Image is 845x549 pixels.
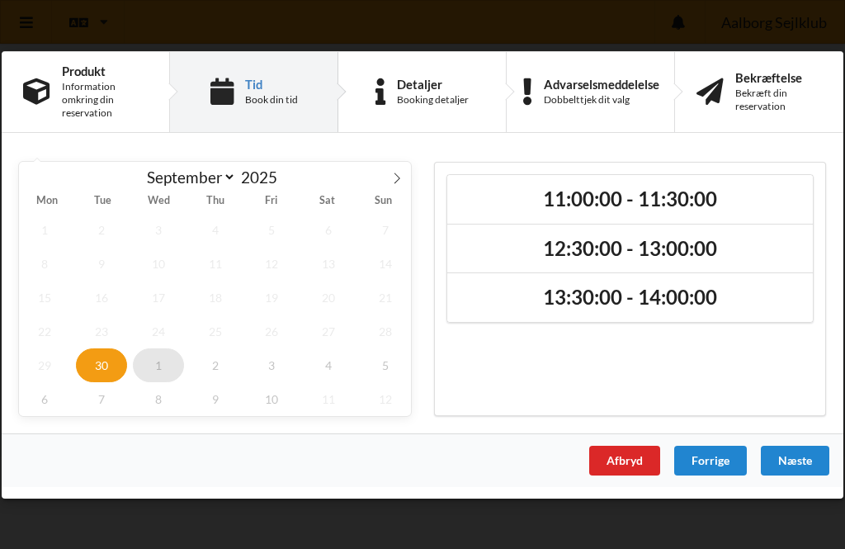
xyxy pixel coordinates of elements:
[360,246,411,280] span: September 14, 2025
[397,77,469,90] div: Detaljer
[247,246,298,280] span: September 12, 2025
[75,196,131,206] span: Tue
[19,314,70,348] span: September 22, 2025
[139,167,237,187] select: Month
[187,196,243,206] span: Thu
[133,314,184,348] span: September 24, 2025
[133,212,184,246] span: September 3, 2025
[459,235,801,261] h2: 12:30:00 - 13:00:00
[761,445,829,475] div: Næste
[459,186,801,211] h2: 11:00:00 - 11:30:00
[303,212,354,246] span: September 6, 2025
[544,77,659,90] div: Advarselsmeddelelse
[190,246,241,280] span: September 11, 2025
[303,348,354,381] span: October 4, 2025
[19,348,70,381] span: September 29, 2025
[589,445,660,475] div: Afbryd
[303,280,354,314] span: September 20, 2025
[190,280,241,314] span: September 18, 2025
[360,381,411,415] span: October 12, 2025
[19,381,70,415] span: October 6, 2025
[190,314,241,348] span: September 25, 2025
[76,246,127,280] span: September 9, 2025
[544,93,659,106] div: Dobbelttjek dit valg
[190,348,241,381] span: October 2, 2025
[76,314,127,348] span: September 23, 2025
[131,196,187,206] span: Wed
[190,212,241,246] span: September 4, 2025
[303,314,354,348] span: September 27, 2025
[19,212,70,246] span: September 1, 2025
[76,348,127,381] span: September 30, 2025
[62,64,148,77] div: Produkt
[303,381,354,415] span: October 11, 2025
[133,348,184,381] span: October 1, 2025
[247,280,298,314] span: September 19, 2025
[247,314,298,348] span: September 26, 2025
[397,93,469,106] div: Booking detaljer
[735,87,822,113] div: Bekræft din reservation
[303,246,354,280] span: September 13, 2025
[19,196,75,206] span: Mon
[674,445,747,475] div: Forrige
[62,80,148,120] div: Information omkring din reservation
[236,168,290,187] input: Year
[360,314,411,348] span: September 28, 2025
[133,381,184,415] span: October 8, 2025
[459,285,801,310] h2: 13:30:00 - 14:00:00
[19,246,70,280] span: September 8, 2025
[360,280,411,314] span: September 21, 2025
[133,280,184,314] span: September 17, 2025
[19,280,70,314] span: September 15, 2025
[133,246,184,280] span: September 10, 2025
[247,348,298,381] span: October 3, 2025
[76,381,127,415] span: October 7, 2025
[360,212,411,246] span: September 7, 2025
[247,212,298,246] span: September 5, 2025
[360,348,411,381] span: October 5, 2025
[299,196,355,206] span: Sat
[76,280,127,314] span: September 16, 2025
[735,70,822,83] div: Bekræftelse
[190,381,241,415] span: October 9, 2025
[245,93,298,106] div: Book din tid
[355,196,411,206] span: Sun
[76,212,127,246] span: September 2, 2025
[243,196,299,206] span: Fri
[247,381,298,415] span: October 10, 2025
[245,77,298,90] div: Tid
